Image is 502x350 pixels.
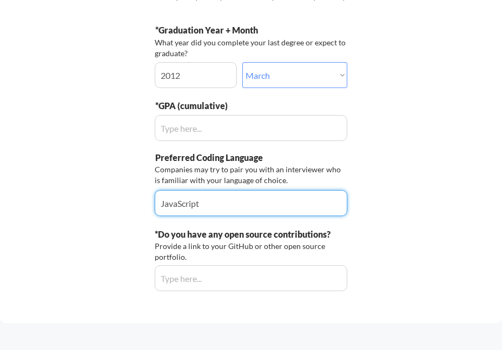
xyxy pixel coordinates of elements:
input: Type here... [155,190,347,216]
div: Provide a link to your GitHub or other open source portfolio. [155,241,347,262]
div: Preferred Coding Language [155,152,305,164]
div: *Graduation Year + Month [155,24,292,36]
div: Companies may try to pair you with an interviewer who is familiar with your language of choice. [155,164,347,185]
div: *Do you have any open source contributions? [155,228,347,240]
input: Year [155,62,237,88]
input: Type here... [155,115,347,141]
input: Type here... [155,265,347,291]
div: *GPA (cumulative) [155,100,305,112]
div: What year did you complete your last degree or expect to graduate? [155,37,347,58]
